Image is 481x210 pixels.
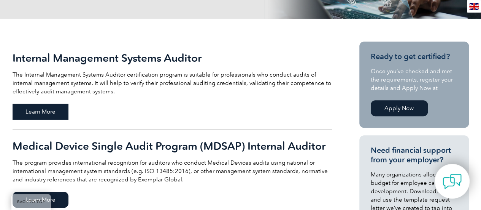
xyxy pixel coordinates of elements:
[13,192,68,208] span: Learn More
[469,3,479,10] img: en
[371,67,457,92] p: Once you’ve checked and met the requirements, register your details and Apply Now at
[13,52,332,64] h2: Internal Management Systems Auditor
[371,52,457,61] h3: Ready to get certified?
[13,104,68,120] span: Learn More
[13,71,332,96] p: The Internal Management Systems Auditor certification program is suitable for professionals who c...
[13,42,332,130] a: Internal Management Systems Auditor The Internal Management Systems Auditor certification program...
[13,159,332,184] p: The program provides international recognition for auditors who conduct Medical Devices audits us...
[371,100,428,116] a: Apply Now
[11,194,51,210] a: BACK TO TOP
[13,140,332,152] h2: Medical Device Single Audit Program (MDSAP) Internal Auditor
[371,146,457,165] h3: Need financial support from your employer?
[443,172,462,191] img: contact-chat.png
